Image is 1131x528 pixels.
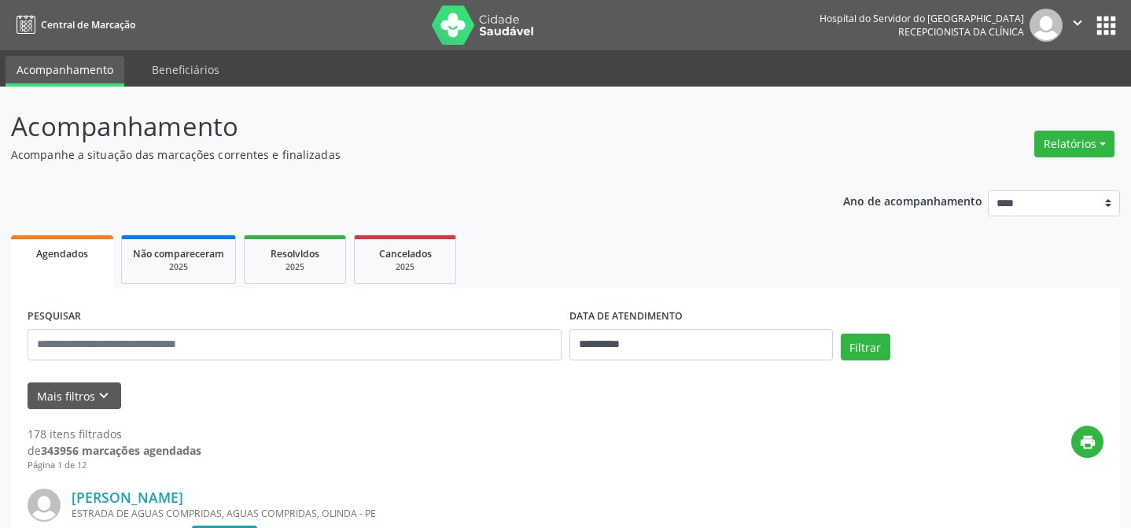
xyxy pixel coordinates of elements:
[1030,9,1063,42] img: img
[36,247,88,260] span: Agendados
[95,387,112,404] i: keyboard_arrow_down
[28,382,121,410] button: Mais filtroskeyboard_arrow_down
[820,12,1024,25] div: Hospital do Servidor do [GEOGRAPHIC_DATA]
[41,443,201,458] strong: 343956 marcações agendadas
[843,190,982,210] p: Ano de acompanhamento
[379,247,432,260] span: Cancelados
[1063,9,1092,42] button: 
[1071,426,1103,458] button: print
[28,489,61,522] img: img
[1092,12,1120,39] button: apps
[133,261,224,273] div: 2025
[569,305,683,329] label: DATA DE ATENDIMENTO
[11,12,135,38] a: Central de Marcação
[28,426,201,442] div: 178 itens filtrados
[271,247,319,260] span: Resolvidos
[28,305,81,329] label: PESQUISAR
[72,507,868,520] div: ESTRADA DE AGUAS COMPRIDAS, AGUAS COMPRIDAS, OLINDA - PE
[898,25,1024,39] span: Recepcionista da clínica
[11,146,787,163] p: Acompanhe a situação das marcações correntes e finalizadas
[1079,434,1096,451] i: print
[256,261,334,273] div: 2025
[6,56,124,87] a: Acompanhamento
[133,247,224,260] span: Não compareceram
[28,459,201,472] div: Página 1 de 12
[72,489,183,506] a: [PERSON_NAME]
[841,334,890,360] button: Filtrar
[28,442,201,459] div: de
[11,107,787,146] p: Acompanhamento
[366,261,444,273] div: 2025
[141,56,230,83] a: Beneficiários
[1069,14,1086,31] i: 
[41,18,135,31] span: Central de Marcação
[1034,131,1114,157] button: Relatórios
